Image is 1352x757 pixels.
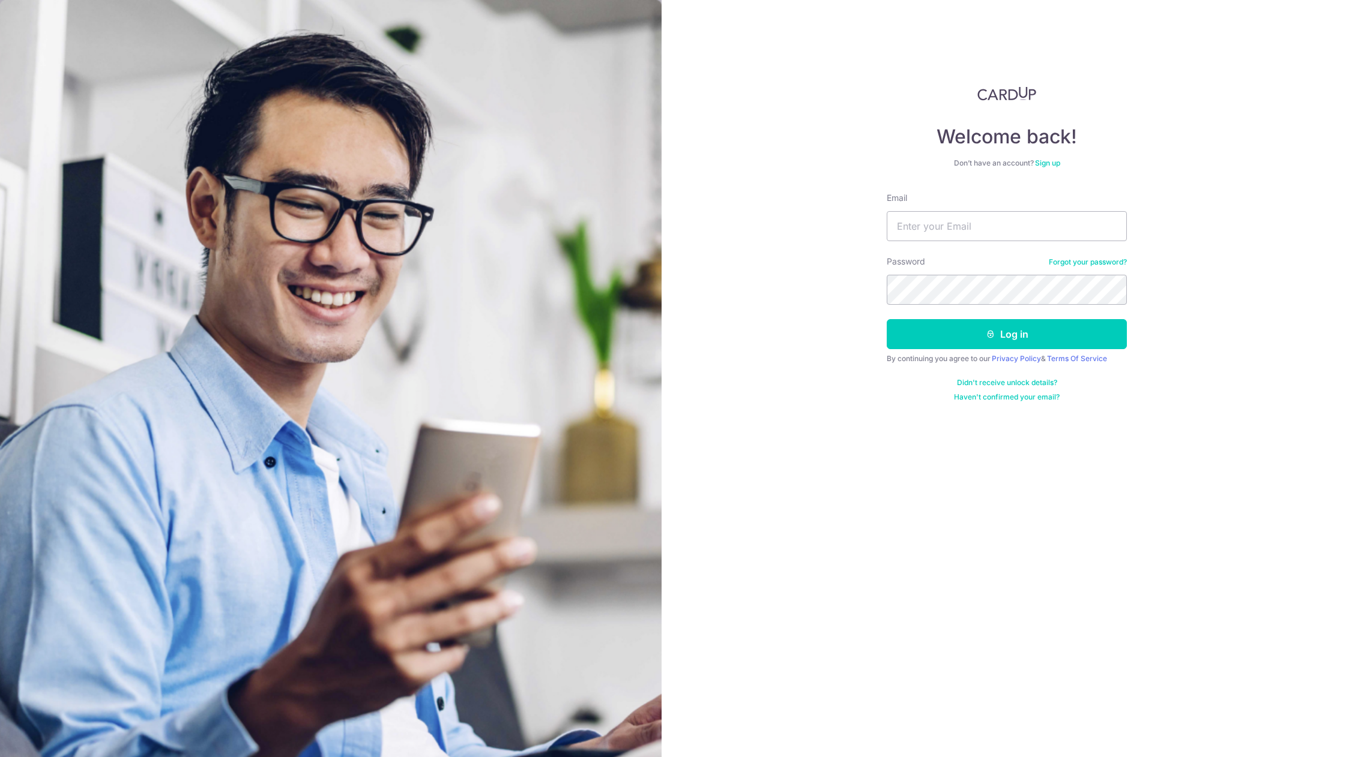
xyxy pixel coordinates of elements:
a: Terms Of Service [1047,354,1107,363]
h4: Welcome back! [887,125,1127,149]
div: Don’t have an account? [887,158,1127,168]
label: Password [887,256,925,268]
a: Haven't confirmed your email? [954,392,1060,402]
label: Email [887,192,907,204]
a: Forgot your password? [1049,257,1127,267]
input: Enter your Email [887,211,1127,241]
img: CardUp Logo [977,86,1036,101]
a: Privacy Policy [992,354,1041,363]
button: Log in [887,319,1127,349]
div: By continuing you agree to our & [887,354,1127,364]
a: Didn't receive unlock details? [957,378,1057,387]
a: Sign up [1035,158,1060,167]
